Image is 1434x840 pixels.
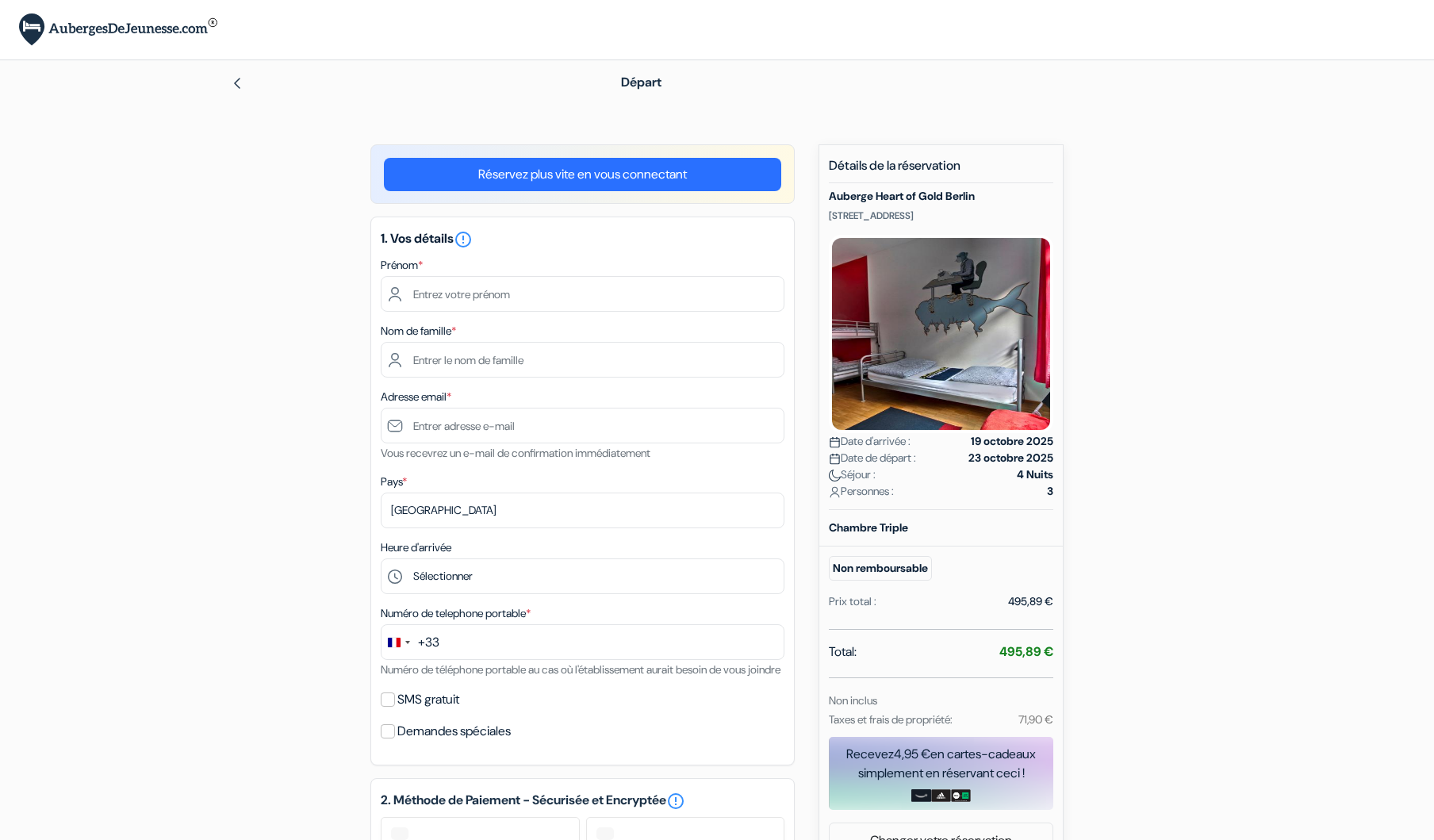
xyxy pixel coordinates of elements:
[384,158,781,191] a: Réservez plus vite en vous connectant
[829,470,841,481] img: moon.svg
[1017,466,1053,483] strong: 4 Nuits
[381,539,451,556] label: Heure d'arrivée
[829,453,841,465] img: calendar.svg
[829,693,877,708] small: Non inclus
[829,209,1053,222] p: [STREET_ADDRESS]
[454,230,473,247] a: error_outline
[381,257,423,274] label: Prénom
[911,789,931,802] img: amazon-card-no-text.png
[829,642,857,662] span: Total:
[829,466,876,483] span: Séjour :
[381,446,650,460] small: Vous recevrez un e-mail de confirmation immédiatement
[829,593,876,610] div: Prix total :
[381,605,531,622] label: Numéro de telephone portable
[931,789,951,802] img: adidas-card.png
[397,720,511,742] label: Demandes spéciales
[381,323,456,339] label: Nom de famille
[829,190,1053,203] h5: Auberge Heart of Gold Berlin
[381,389,451,405] label: Adresse email
[829,486,841,498] img: user_icon.svg
[381,276,784,312] input: Entrez votre prénom
[829,745,1053,783] div: Recevez en cartes-cadeaux simplement en réservant ceci !
[894,746,930,762] span: 4,95 €
[231,77,243,90] img: left_arrow.svg
[454,230,473,249] i: error_outline
[829,450,916,466] span: Date de départ :
[971,433,1053,450] strong: 19 octobre 2025
[381,230,784,249] h5: 1. Vos détails
[968,450,1053,466] strong: 23 octobre 2025
[381,342,784,378] input: Entrer le nom de famille
[382,625,439,659] button: Change country, selected France (+33)
[381,792,784,811] h5: 2. Méthode de Paiement - Sécurisée et Encryptée
[621,74,661,90] span: Départ
[1008,593,1053,610] div: 495,89 €
[19,13,217,46] img: AubergesDeJeunesse.com
[829,433,911,450] span: Date d'arrivée :
[951,789,971,802] img: uber-uber-eats-card.png
[397,688,459,711] label: SMS gratuit
[381,408,784,443] input: Entrer adresse e-mail
[829,483,894,500] span: Personnes :
[666,792,685,811] a: error_outline
[829,556,932,581] small: Non remboursable
[381,474,407,490] label: Pays
[999,643,1053,660] strong: 495,89 €
[381,662,780,677] small: Numéro de téléphone portable au cas où l'établissement aurait besoin de vous joindre
[829,158,1053,183] h5: Détails de la réservation
[829,520,908,535] b: Chambre Triple
[829,436,841,448] img: calendar.svg
[418,633,439,652] div: +33
[829,712,953,727] small: Taxes et frais de propriété:
[1047,483,1053,500] strong: 3
[1018,712,1053,727] small: 71,90 €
